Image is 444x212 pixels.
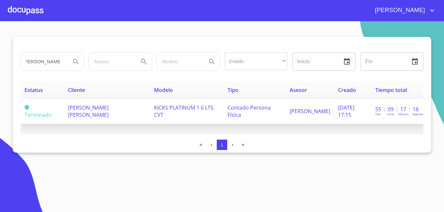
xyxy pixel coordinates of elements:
[375,106,419,113] p: 55 : 09 : 17 : 18
[387,112,394,116] p: Horas
[221,143,223,147] span: 1
[338,86,356,94] span: Creado
[25,105,29,110] span: Terminado
[228,104,271,118] span: Contado Persona Física
[370,5,428,16] span: [PERSON_NAME]
[154,104,213,118] span: KICKS PLATINUM 1 6 LTS CVT
[89,53,133,70] input: search
[370,5,436,16] button: account of current user
[228,86,238,94] span: Tipo
[68,104,109,118] span: [PERSON_NAME] [PERSON_NAME]
[338,104,354,118] span: [DATE] 17:15
[21,53,65,70] input: search
[68,54,84,69] button: Search
[225,53,287,70] div: ​
[399,112,409,116] p: Minutos
[68,86,85,94] span: Cliente
[25,86,43,94] span: Estatus
[412,112,424,116] p: Segundos
[217,140,227,150] button: 1
[154,86,173,94] span: Modelo
[157,53,201,70] input: search
[25,111,52,118] span: Terminado
[375,86,407,94] span: Tiempo total
[204,54,220,69] button: Search
[290,108,330,115] span: [PERSON_NAME]
[290,86,307,94] span: Asesor
[136,54,152,69] button: Search
[375,112,381,116] p: Dias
